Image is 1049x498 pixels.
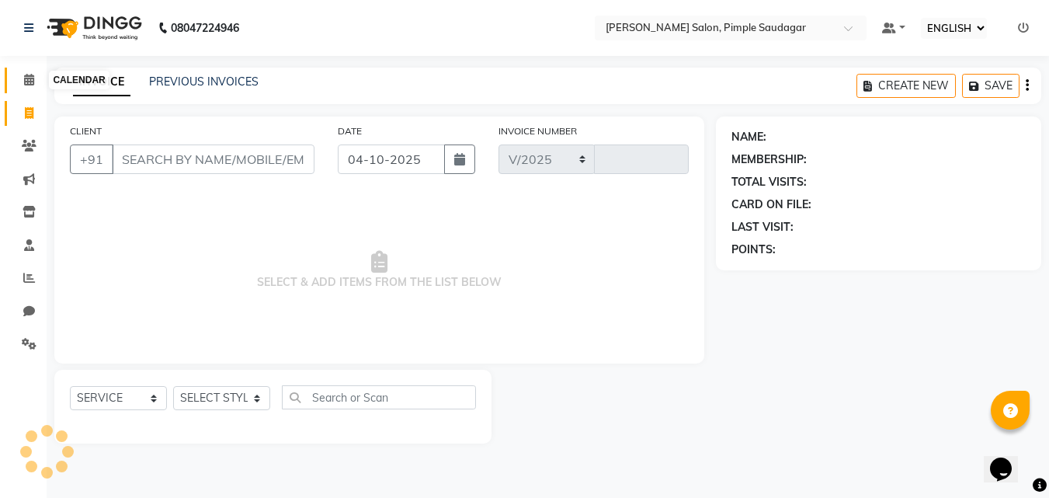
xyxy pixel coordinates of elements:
[49,71,109,89] div: CALENDAR
[171,6,239,50] b: 08047224946
[70,145,113,174] button: +91
[731,242,776,258] div: POINTS:
[731,151,807,168] div: MEMBERSHIP:
[962,74,1019,98] button: SAVE
[731,197,811,213] div: CARD ON FILE:
[731,219,794,235] div: LAST VISIT:
[70,124,102,138] label: CLIENT
[40,6,146,50] img: logo
[338,124,362,138] label: DATE
[984,436,1033,482] iframe: chat widget
[731,174,807,190] div: TOTAL VISITS:
[856,74,956,98] button: CREATE NEW
[282,385,476,409] input: Search or Scan
[70,193,689,348] span: SELECT & ADD ITEMS FROM THE LIST BELOW
[149,75,259,89] a: PREVIOUS INVOICES
[731,129,766,145] div: NAME:
[498,124,577,138] label: INVOICE NUMBER
[112,145,314,174] input: SEARCH BY NAME/MOBILE/EMAIL/CODE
